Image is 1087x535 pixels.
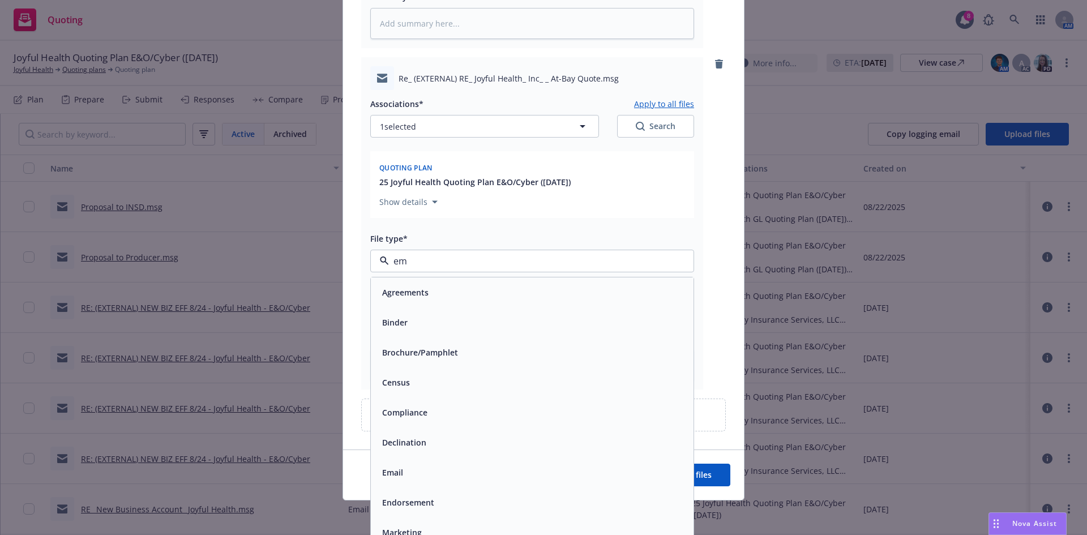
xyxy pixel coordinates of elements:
[379,176,571,188] button: 25 Joyful Health Quoting Plan E&O/Cyber ([DATE])
[370,233,408,244] span: File type*
[382,436,426,448] button: Declination
[370,115,599,138] button: 1selected
[617,115,694,138] button: SearchSearch
[712,57,726,71] a: remove
[382,497,434,508] button: Endorsement
[636,122,645,131] svg: Search
[1012,519,1057,528] span: Nova Assist
[379,163,433,173] span: Quoting plan
[382,466,403,478] button: Email
[382,316,408,328] button: Binder
[370,99,423,109] span: Associations*
[988,512,1067,535] button: Nova Assist
[382,376,410,388] button: Census
[382,346,458,358] button: Brochure/Pamphlet
[636,121,675,132] div: Search
[375,195,442,209] button: Show details
[989,513,1003,534] div: Drag to move
[361,399,726,431] div: Upload new files
[678,469,712,480] span: Add files
[399,72,619,84] span: Re_ (EXTERNAL) RE_ Joyful Health_ Inc_ _ At-Bay Quote.msg
[389,254,671,268] input: Filter by keyword
[382,406,427,418] button: Compliance
[382,286,429,298] button: Agreements
[380,121,416,132] span: 1 selected
[634,97,694,110] button: Apply to all files
[660,464,730,486] button: Add files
